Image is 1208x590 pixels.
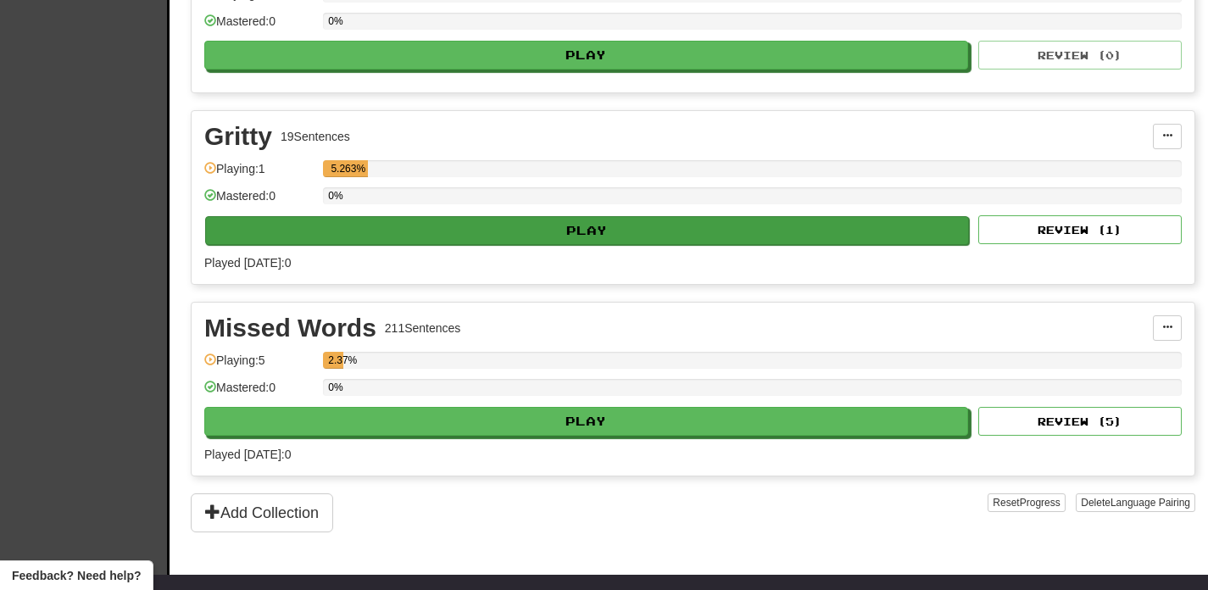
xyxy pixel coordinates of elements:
[204,379,315,407] div: Mastered: 0
[204,407,968,436] button: Play
[1111,497,1190,509] span: Language Pairing
[978,215,1182,244] button: Review (1)
[191,493,333,532] button: Add Collection
[204,160,315,188] div: Playing: 1
[204,352,315,380] div: Playing: 5
[1020,497,1060,509] span: Progress
[204,187,315,215] div: Mastered: 0
[328,160,368,177] div: 5.263%
[978,407,1182,436] button: Review (5)
[205,216,969,245] button: Play
[204,448,291,461] span: Played [DATE]: 0
[978,41,1182,70] button: Review (0)
[385,320,461,337] div: 211 Sentences
[1076,493,1195,512] button: DeleteLanguage Pairing
[204,41,968,70] button: Play
[204,315,376,341] div: Missed Words
[281,128,350,145] div: 19 Sentences
[988,493,1065,512] button: ResetProgress
[204,256,291,270] span: Played [DATE]: 0
[12,567,141,584] span: Open feedback widget
[204,13,315,41] div: Mastered: 0
[204,124,272,149] div: Gritty
[328,352,343,369] div: 2.37%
